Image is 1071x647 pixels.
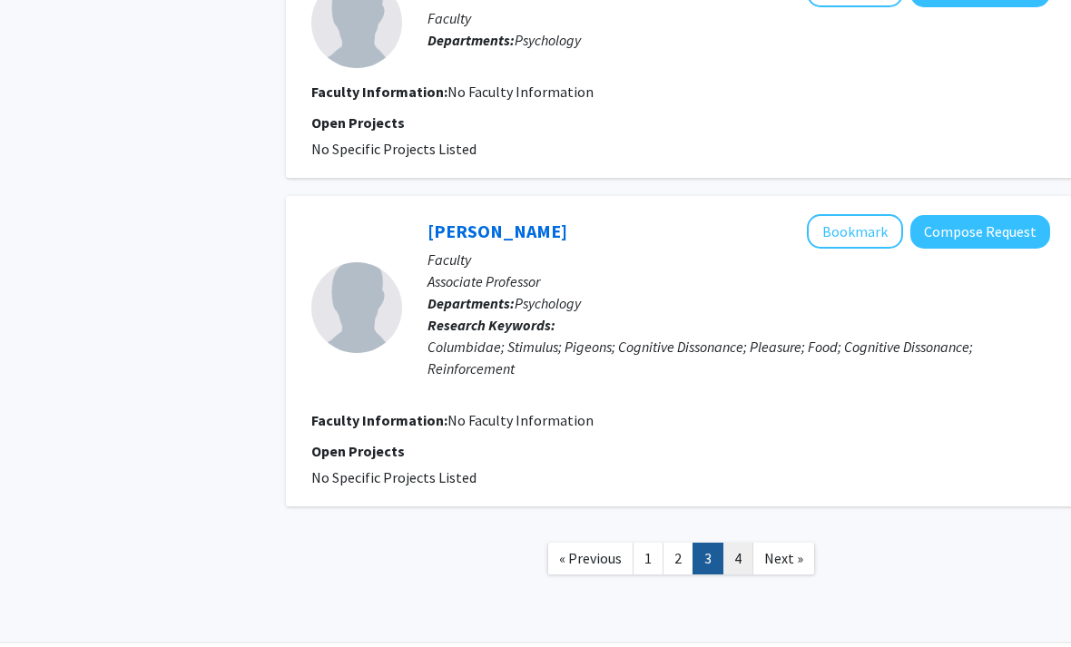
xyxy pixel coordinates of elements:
span: Psychology [515,31,581,49]
a: 4 [722,543,753,574]
span: No Faculty Information [447,411,594,429]
button: Compose Request to Andrea Friedrich [910,215,1050,249]
p: Associate Professor [427,270,1050,292]
a: 3 [693,543,723,574]
b: Departments: [427,294,515,312]
b: Faculty Information: [311,411,447,429]
iframe: Chat [14,565,77,633]
span: Next » [764,549,803,567]
span: No Specific Projects Listed [311,468,477,486]
button: Add Andrea Friedrich to Bookmarks [807,214,903,249]
b: Faculty Information: [311,83,447,101]
a: 1 [633,543,663,574]
b: Research Keywords: [427,316,555,334]
p: Faculty [427,249,1050,270]
p: Faculty [427,7,1050,29]
a: Previous [547,543,634,574]
span: No Specific Projects Listed [311,140,477,158]
span: « Previous [559,549,622,567]
a: Next [752,543,815,574]
a: 2 [663,543,693,574]
div: Columbidae; Stimulus; Pigeons; Cognitive Dissonance; Pleasure; Food; Cognitive Dissonance; Reinfo... [427,336,1050,379]
p: Open Projects [311,440,1050,462]
span: Psychology [515,294,581,312]
a: [PERSON_NAME] [427,220,567,242]
b: Departments: [427,31,515,49]
span: No Faculty Information [447,83,594,101]
p: Open Projects [311,112,1050,133]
